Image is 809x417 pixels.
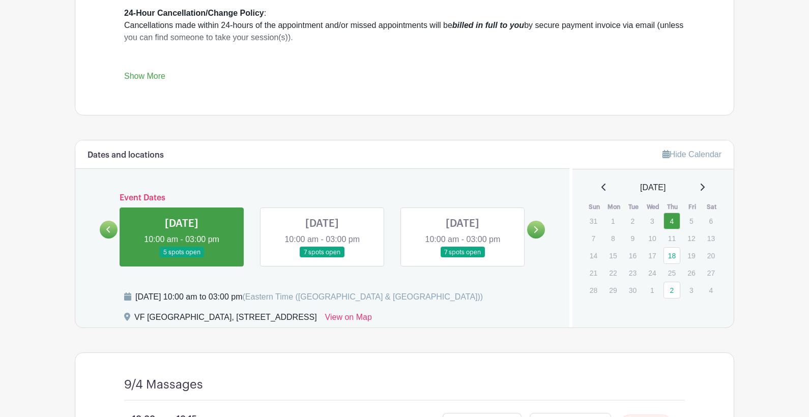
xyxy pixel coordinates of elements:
[644,248,660,263] p: 17
[702,202,722,212] th: Sat
[124,72,165,84] a: Show More
[604,282,621,298] p: 29
[624,213,641,229] p: 2
[663,265,680,281] p: 25
[640,182,666,194] span: [DATE]
[624,282,641,298] p: 30
[452,21,524,29] em: billed in full to you
[682,202,702,212] th: Fri
[604,202,624,212] th: Mon
[644,230,660,246] p: 10
[585,265,602,281] p: 21
[585,213,602,229] p: 31
[124,9,264,17] strong: 24-Hour Cancellation/Change Policy
[644,265,660,281] p: 24
[88,151,164,160] h6: Dates and locations
[703,282,719,298] p: 4
[134,311,317,327] div: VF [GEOGRAPHIC_DATA], [STREET_ADDRESS]
[624,230,641,246] p: 9
[604,248,621,263] p: 15
[585,282,602,298] p: 28
[585,248,602,263] p: 14
[703,265,719,281] p: 27
[663,247,680,264] a: 18
[242,292,483,301] span: (Eastern Time ([GEOGRAPHIC_DATA] & [GEOGRAPHIC_DATA]))
[663,230,680,246] p: 11
[135,291,483,303] div: [DATE] 10:00 am to 03:00 pm
[585,230,602,246] p: 7
[644,282,660,298] p: 1
[683,213,700,229] p: 5
[624,202,644,212] th: Tue
[663,282,680,299] a: 2
[604,213,621,229] p: 1
[644,213,660,229] p: 3
[662,150,721,159] a: Hide Calendar
[643,202,663,212] th: Wed
[663,202,683,212] th: Thu
[683,265,700,281] p: 26
[118,193,527,203] h6: Event Dates
[624,265,641,281] p: 23
[604,265,621,281] p: 22
[683,230,700,246] p: 12
[703,230,719,246] p: 13
[703,248,719,263] p: 20
[683,282,700,298] p: 3
[325,311,372,327] a: View on Map
[604,230,621,246] p: 8
[703,213,719,229] p: 6
[663,213,680,229] a: 4
[624,248,641,263] p: 16
[683,248,700,263] p: 19
[585,202,604,212] th: Sun
[124,377,203,392] h4: 9/4 Massages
